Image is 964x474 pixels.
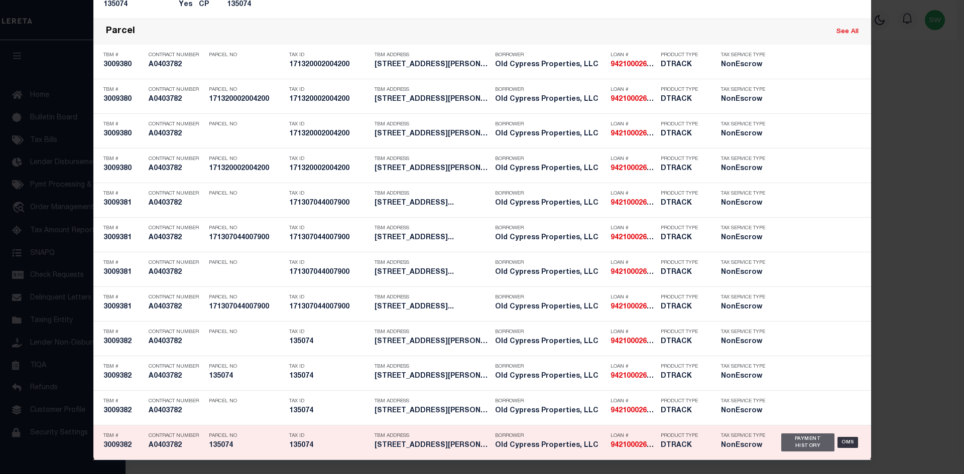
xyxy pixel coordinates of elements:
h5: 3009382 [103,372,144,381]
p: Parcel No [209,87,284,93]
p: Borrower [495,191,606,197]
p: Contract Number [149,156,204,162]
p: Parcel No [209,121,284,127]
h5: 135074 [289,441,370,450]
p: Loan # [611,329,656,335]
h5: A0403782 [149,372,204,381]
h5: NonEscrow [721,130,766,138]
p: Loan # [611,398,656,404]
h5: 942100026700 [611,61,656,69]
p: Product Type [661,156,706,162]
p: Tax ID [289,225,370,231]
strong: 942100026700 [611,269,659,276]
h5: A0403782 [149,165,204,173]
h5: Old Cypress Properties, LLC [495,130,606,138]
p: Borrower [495,364,606,370]
p: Tax ID [289,364,370,370]
p: TBM Address [375,364,490,370]
p: Parcel No [209,191,284,197]
p: Borrower [495,156,606,162]
p: Contract Number [149,294,204,300]
h5: 3009382 [103,338,144,346]
h5: 171320002004200 [289,61,370,69]
p: Borrower [495,260,606,266]
h5: 352 FONTAINE ST SHREVEPORT LA 7... [375,165,490,173]
p: TBM # [103,191,144,197]
h5: DTRACK [661,268,706,277]
h5: DTRACK [661,61,706,69]
p: Product Type [661,191,706,197]
p: Parcel No [209,364,284,370]
h5: 3207 IMPALA DR BOSSIER CITY LA ... [375,338,490,346]
h5: 135074 [289,338,370,346]
h5: NonEscrow [721,407,766,415]
p: Parcel No [209,156,284,162]
p: Product Type [661,364,706,370]
p: Product Type [661,329,706,335]
p: Tax ID [289,87,370,93]
a: See All [836,29,859,35]
p: Contract Number [149,398,204,404]
p: Loan # [611,87,656,93]
h5: 171320002004200 [209,95,284,104]
h5: 3207 IMPALA DR BOSSIER CITY LA ... [375,407,490,415]
div: Parcel [106,26,135,38]
p: Tax ID [289,52,370,58]
p: Tax Service Type [721,52,766,58]
h5: A0403782 [149,268,204,277]
p: Borrower [495,121,606,127]
p: Tax ID [289,329,370,335]
p: Parcel No [209,398,284,404]
h5: NonEscrow [721,61,766,69]
p: Tax ID [289,121,370,127]
p: Tax Service Type [721,294,766,300]
p: Loan # [611,433,656,439]
h5: DTRACK [661,95,706,104]
p: Loan # [611,52,656,58]
p: Parcel No [209,329,284,335]
p: Tax ID [289,433,370,439]
p: Borrower [495,398,606,404]
h5: 942100026700 [611,268,656,277]
p: Contract Number [149,225,204,231]
p: Loan # [611,156,656,162]
h5: NonEscrow [721,234,766,242]
h5: 135074 [103,1,174,9]
h5: Yes [179,1,194,9]
p: Loan # [611,364,656,370]
h5: A0403782 [149,338,204,346]
h5: 171320002004200 [289,165,370,173]
h5: NonEscrow [721,268,766,277]
h5: 135074 [209,372,284,381]
p: Contract Number [149,87,204,93]
p: TBM Address [375,294,490,300]
h5: DTRACK [661,165,706,173]
h5: 454 COLUMBIA ST SHREVEPORT LA 7... [375,234,490,242]
p: TBM Address [375,260,490,266]
p: Contract Number [149,52,204,58]
h5: A0403782 [149,199,204,208]
h5: A0403782 [149,407,204,415]
p: Contract Number [149,260,204,266]
p: Tax ID [289,156,370,162]
h5: CP [199,1,212,9]
p: Loan # [611,191,656,197]
p: Tax ID [289,191,370,197]
h5: NonEscrow [721,372,766,381]
h5: 171320002004200 [289,95,370,104]
h5: 3009382 [103,407,144,415]
p: Tax Service Type [721,225,766,231]
p: TBM Address [375,121,490,127]
p: TBM # [103,87,144,93]
p: TBM Address [375,191,490,197]
p: Parcel No [209,225,284,231]
p: TBM Address [375,156,490,162]
p: Borrower [495,294,606,300]
h5: DTRACK [661,338,706,346]
p: Borrower [495,87,606,93]
h5: DTRACK [661,234,706,242]
p: Parcel No [209,52,284,58]
strong: 942100026700 [611,338,659,345]
h5: 454 COLUMBIA ST SHREVEPORT LA 7... [375,303,490,311]
p: TBM # [103,52,144,58]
